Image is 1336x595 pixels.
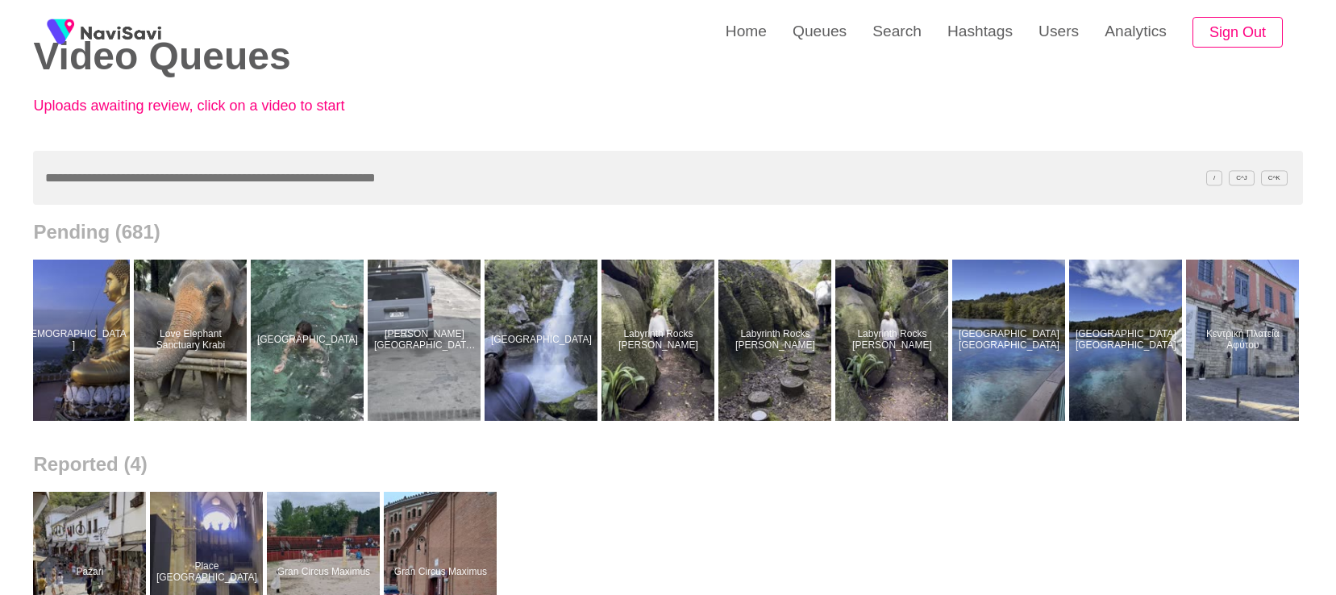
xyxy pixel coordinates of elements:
[1192,17,1283,48] button: Sign Out
[368,260,485,421] a: [PERSON_NAME][GEOGRAPHIC_DATA] - [GEOGRAPHIC_DATA] in the WorldBaldwin Street - The Steepest Stre...
[251,260,368,421] a: [GEOGRAPHIC_DATA]Phi Phi Islands
[1186,260,1303,421] a: Κεντρική Πλατεία ΑφύτουΚεντρική Πλατεία Αφύτου
[1069,260,1186,421] a: [GEOGRAPHIC_DATA] [GEOGRAPHIC_DATA]Te Waikoropupu Springs Pupu Springs Road
[81,24,161,40] img: fireSpot
[601,260,718,421] a: Labyrinth Rocks [PERSON_NAME]Labyrinth Rocks Scott Rd
[1261,170,1288,185] span: C^K
[134,260,251,421] a: Love Elephant Sanctuary KrabiLove Elephant Sanctuary Krabi
[1229,170,1255,185] span: C^J
[40,12,81,52] img: fireSpot
[718,260,835,421] a: Labyrinth Rocks [PERSON_NAME]Labyrinth Rocks Scott Rd
[33,453,1302,476] h2: Reported (4)
[33,221,1302,243] h2: Pending (681)
[33,98,388,114] p: Uploads awaiting review, click on a video to start
[17,260,134,421] a: [DEMOGRAPHIC_DATA]Tiger Cave Temple
[952,260,1069,421] a: [GEOGRAPHIC_DATA] [GEOGRAPHIC_DATA]Te Waikoropupu Springs Pupu Springs Road
[1206,170,1222,185] span: /
[485,260,601,421] a: [GEOGRAPHIC_DATA]Wainui Falls
[835,260,952,421] a: Labyrinth Rocks [PERSON_NAME]Labyrinth Rocks Scott Rd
